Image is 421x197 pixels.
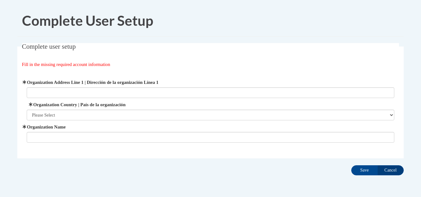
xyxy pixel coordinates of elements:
[27,123,395,130] label: Organization Name
[351,165,378,175] input: Save
[377,165,404,175] input: Cancel
[27,132,395,143] input: Metadata input
[22,62,110,67] span: Fill in the missing required account information
[22,43,76,50] span: Complete user setup
[22,12,153,29] span: Complete User Setup
[27,87,395,98] input: Metadata input
[27,79,395,86] label: Organization Address Line 1 | Dirección de la organización Línea 1
[27,101,395,108] label: Organization Country | País de la organización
